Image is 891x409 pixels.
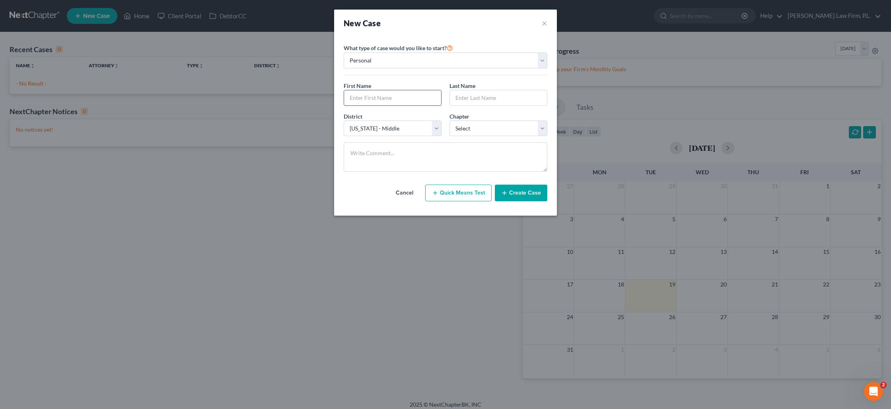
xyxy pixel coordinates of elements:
[387,185,422,201] button: Cancel
[864,382,883,401] iframe: Intercom live chat
[344,43,453,53] label: What type of case would you like to start?
[425,185,492,201] button: Quick Means Test
[495,185,547,201] button: Create Case
[344,113,362,120] span: District
[344,82,371,89] span: First Name
[344,18,381,28] strong: New Case
[542,18,547,29] button: ×
[449,113,469,120] span: Chapter
[449,82,475,89] span: Last Name
[880,382,887,388] span: 2
[450,90,547,105] input: Enter Last Name
[344,90,441,105] input: Enter First Name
